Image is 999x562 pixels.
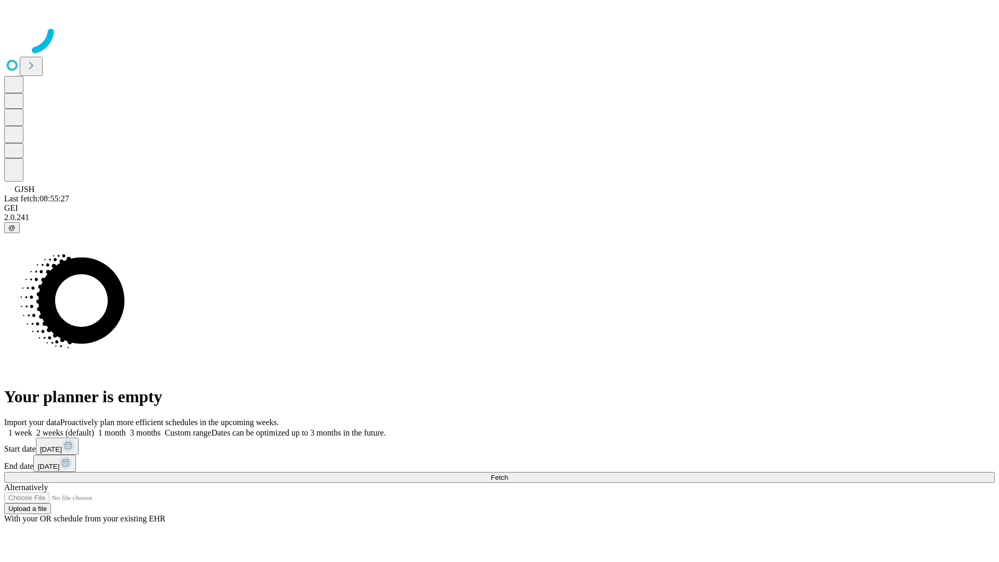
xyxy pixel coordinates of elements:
[130,428,161,437] span: 3 months
[60,418,279,427] span: Proactively plan more efficient schedules in the upcoming weeks.
[4,438,995,455] div: Start date
[33,455,76,472] button: [DATE]
[211,428,386,437] span: Dates can be optimized up to 3 months in the future.
[8,428,32,437] span: 1 week
[4,483,48,492] span: Alternatively
[36,428,94,437] span: 2 weeks (default)
[491,474,508,481] span: Fetch
[40,445,62,453] span: [DATE]
[36,438,79,455] button: [DATE]
[8,224,16,232] span: @
[4,222,20,233] button: @
[4,514,165,523] span: With your OR schedule from your existing EHR
[4,503,51,514] button: Upload a file
[4,455,995,472] div: End date
[165,428,211,437] span: Custom range
[98,428,126,437] span: 1 month
[4,203,995,213] div: GEI
[15,185,34,194] span: GJSH
[4,418,60,427] span: Import your data
[4,472,995,483] button: Fetch
[4,213,995,222] div: 2.0.241
[4,194,69,203] span: Last fetch: 08:55:27
[4,387,995,406] h1: Your planner is empty
[37,463,59,470] span: [DATE]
